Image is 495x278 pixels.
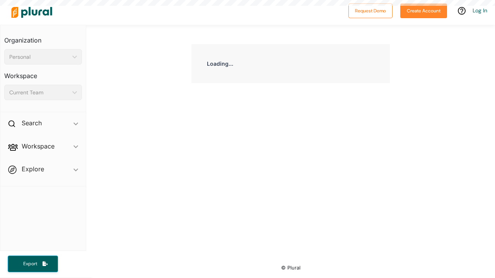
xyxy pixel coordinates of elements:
[473,7,487,14] a: Log In
[18,261,43,267] span: Export
[281,265,300,271] small: © Plural
[191,44,390,83] div: Loading...
[9,89,69,97] div: Current Team
[4,29,82,46] h3: Organization
[22,119,42,127] h2: Search
[348,6,393,14] a: Request Demo
[348,3,393,18] button: Request Demo
[400,6,447,14] a: Create Account
[4,65,82,82] h3: Workspace
[9,53,69,61] div: Personal
[8,256,58,272] button: Export
[400,3,447,18] button: Create Account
